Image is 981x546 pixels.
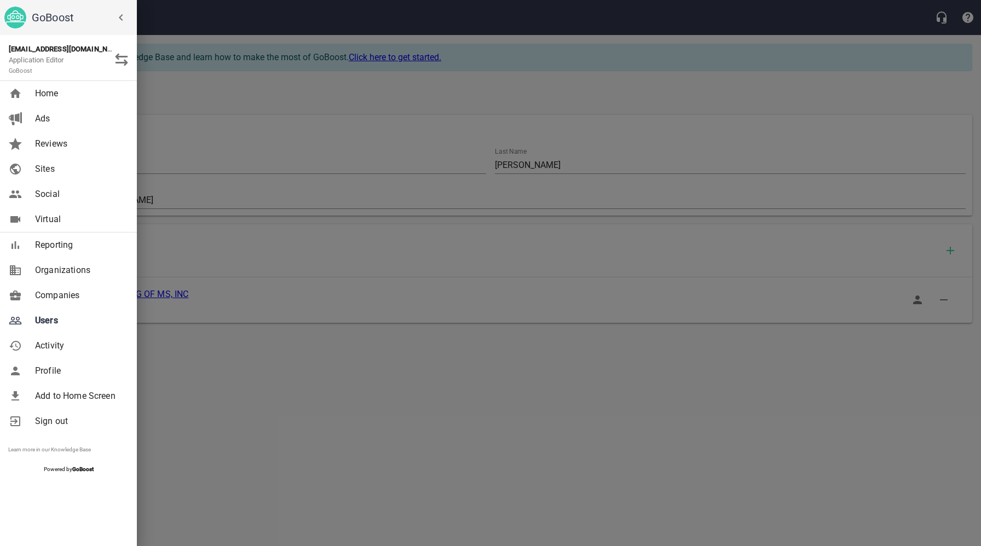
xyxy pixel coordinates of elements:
[35,339,124,352] span: Activity
[35,112,124,125] span: Ads
[35,364,124,377] span: Profile
[35,415,124,428] span: Sign out
[9,56,64,75] span: Application Editor
[35,239,124,252] span: Reporting
[4,7,26,28] img: go_boost_head.png
[32,9,132,26] h6: GoBoost
[35,137,124,150] span: Reviews
[35,289,124,302] span: Companies
[9,67,32,74] small: GoBoost
[72,466,94,472] strong: GoBoost
[35,162,124,176] span: Sites
[35,213,124,226] span: Virtual
[35,188,124,201] span: Social
[9,45,124,53] strong: [EMAIL_ADDRESS][DOMAIN_NAME]
[35,390,124,403] span: Add to Home Screen
[35,264,124,277] span: Organizations
[35,87,124,100] span: Home
[8,446,91,452] a: Learn more in our Knowledge Base
[108,47,135,73] button: Switch Role
[35,314,124,327] span: Users
[44,466,94,472] span: Powered by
